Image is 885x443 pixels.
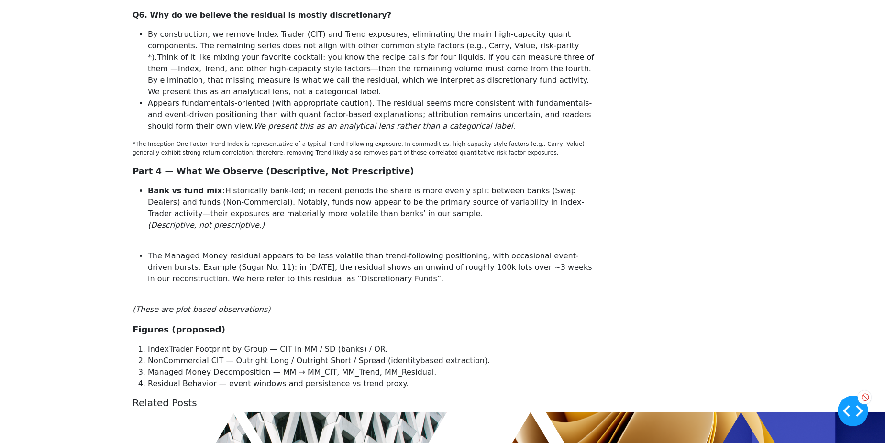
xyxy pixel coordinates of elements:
[133,166,414,176] span: Part 4 — What We Observe (Descriptive, Not Prescriptive)
[148,98,595,132] p: Appears fundamentals-oriented (with appropriate caution). The residual seems more consistent with...
[148,53,594,96] span: Think of it like mixing your favorite cocktail: you know the recipe calls for four liquids. If yo...
[148,250,595,285] li: The Managed Money residual appears to be less volatile than trend-following positioning, with occ...
[148,378,595,389] li: Residual Behavior — event windows and persistence vs trend proxy.
[133,305,271,314] em: (These are plot based observations)
[133,140,595,157] p: *The Inception One-Factor Trend Index is representative of a typical Trend-Following exposure. In...
[133,11,391,20] strong: Q6. Why do we believe the residual is mostly discretionary?
[148,185,595,231] li: Historically bank-led; in recent periods the share is more evenly split between banks (Swap Deale...
[148,355,595,366] li: NonCommercial CIT — Outright Long / Outright Short / Spread (identitybased extraction).
[148,186,225,195] strong: Bank vs fund mix:
[148,30,579,62] span: By construction, we remove Index Trader (CIT) and Trend exposures, eliminating the main high-capa...
[148,343,595,355] li: IndexTrader Footprint by Group — CIT in MM / SD (banks) / OR.
[148,221,265,230] em: (Descriptive, not prescriptive.)
[133,324,225,334] span: Figures (proposed)
[133,397,752,409] h5: Related Posts
[148,366,595,378] li: Managed Money Decomposition — MM → MM_CIT, MM_Trend, MM_Residual.
[254,122,515,131] em: We present this as an analytical lens rather than a categorical label.
[861,392,869,402] div: 🚫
